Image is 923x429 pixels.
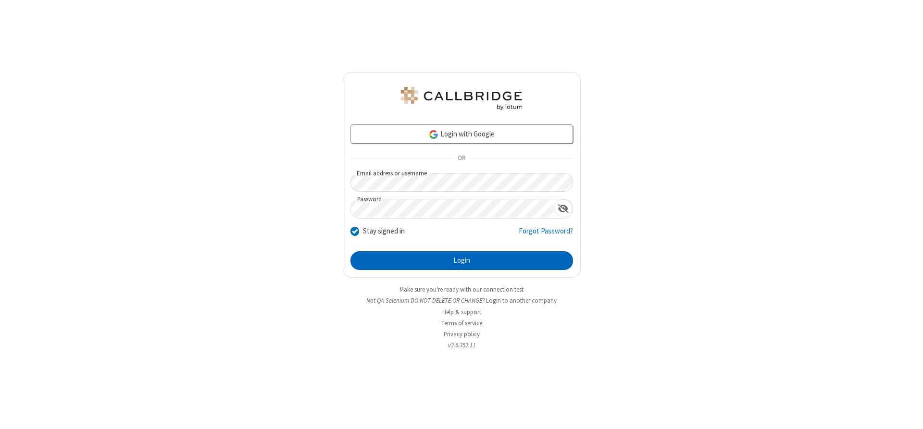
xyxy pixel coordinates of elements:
input: Email address or username [350,173,573,192]
a: Login with Google [350,124,573,144]
button: Login to another company [486,296,557,305]
a: Terms of service [441,319,482,327]
iframe: Chat [899,404,916,422]
a: Forgot Password? [519,226,573,244]
button: Login [350,251,573,270]
a: Privacy policy [444,330,480,338]
span: OR [454,152,469,165]
li: v2.6.352.11 [343,341,581,350]
a: Help & support [442,308,481,316]
label: Stay signed in [363,226,405,237]
a: Make sure you're ready with our connection test [399,285,524,294]
li: Not QA Selenium DO NOT DELETE OR CHANGE? [343,296,581,305]
img: QA Selenium DO NOT DELETE OR CHANGE [399,87,524,110]
img: google-icon.png [428,129,439,140]
input: Password [351,199,554,218]
div: Show password [554,199,573,217]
